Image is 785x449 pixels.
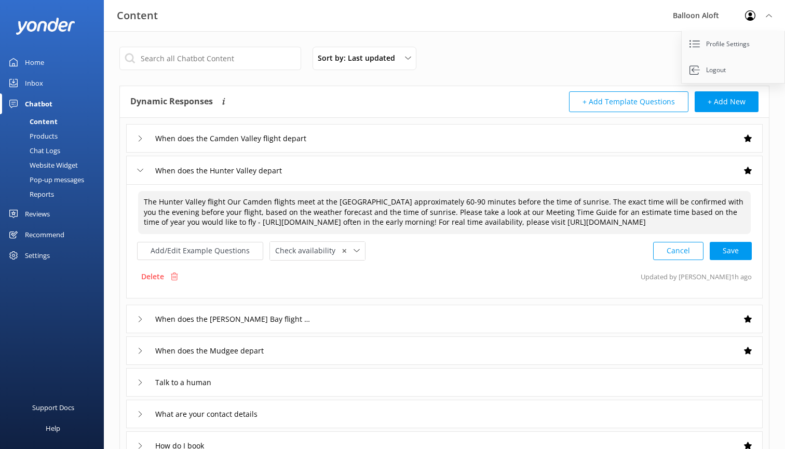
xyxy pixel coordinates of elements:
p: Delete [141,271,164,282]
div: Content [6,114,58,129]
div: Chatbot [25,93,52,114]
div: Help [46,418,60,439]
a: Products [6,129,104,143]
a: Pop-up messages [6,172,104,187]
p: Updated by [PERSON_NAME] 1h ago [641,267,752,287]
div: Products [6,129,58,143]
div: Support Docs [32,397,74,418]
button: + Add Template Questions [569,91,688,112]
div: Inbox [25,73,43,93]
a: Website Widget [6,158,104,172]
button: Cancel [653,242,703,260]
h4: Dynamic Responses [130,91,213,112]
button: + Add New [695,91,759,112]
div: Settings [25,245,50,266]
span: ✕ [342,246,347,256]
button: Add/Edit Example Questions [137,242,263,260]
div: Reviews [25,203,50,224]
a: Reports [6,187,104,201]
a: Chat Logs [6,143,104,158]
div: Chat Logs [6,143,60,158]
div: Home [25,52,44,73]
div: Reports [6,187,54,201]
a: Content [6,114,104,129]
div: Pop-up messages [6,172,84,187]
span: Check availability [275,245,342,256]
div: Recommend [25,224,64,245]
button: Save [710,242,752,260]
h3: Content [117,7,158,24]
div: Website Widget [6,158,78,172]
img: yonder-white-logo.png [16,18,75,35]
span: Sort by: Last updated [318,52,401,64]
textarea: The Hunter Valley flight Our Camden flights meet at the [GEOGRAPHIC_DATA] approximately 60-90 min... [138,191,751,234]
input: Search all Chatbot Content [119,47,301,70]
